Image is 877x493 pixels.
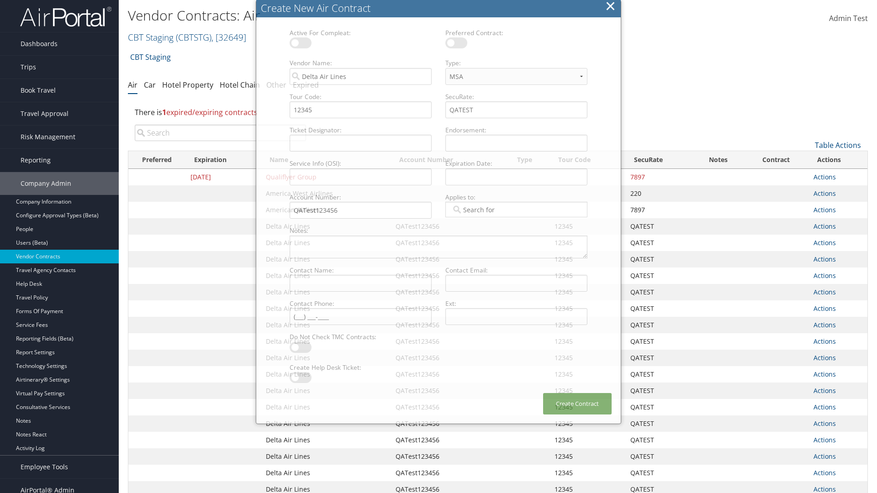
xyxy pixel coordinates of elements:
td: QATEST [626,267,694,284]
a: Actions [814,304,836,313]
a: Actions [814,353,836,362]
label: Ext: [442,299,591,308]
span: Company Admin [21,172,71,195]
label: Ticket Designator: [286,126,435,135]
td: QATEST [626,415,694,432]
td: 12345 [550,448,626,465]
div: Create New Air Contract [261,1,621,15]
button: Create Contract [543,393,612,414]
label: Endorsement: [442,126,591,135]
h1: Vendor Contracts: Air [128,6,621,25]
label: Preferred Contract: [442,28,591,37]
input: Search [135,125,306,141]
td: 12345 [550,432,626,448]
span: Trips [21,56,36,79]
span: Dashboards [21,32,58,55]
td: Delta Air Lines [261,448,391,465]
td: QATEST [626,448,694,465]
label: SecuRate: [442,92,591,101]
img: airportal-logo.png [20,6,111,27]
a: Actions [814,386,836,395]
span: Admin Test [829,13,868,23]
span: Risk Management [21,126,75,148]
th: Actions [809,151,867,169]
a: Actions [814,189,836,198]
a: Actions [814,403,836,411]
a: Admin Test [829,5,868,33]
th: Notes: activate to sort column ascending [694,151,743,169]
a: Air [128,80,137,90]
label: Notes: [286,226,591,235]
th: Contract: activate to sort column ascending [743,151,808,169]
a: Actions [814,271,836,280]
td: QATEST [626,350,694,366]
a: Actions [814,288,836,296]
span: Reporting [21,149,51,172]
td: QATEST [626,300,694,317]
td: Delta Air Lines [261,465,391,481]
td: QATest123456 [391,465,509,481]
label: Contact Name: [286,266,435,275]
a: Car [144,80,156,90]
a: Actions [814,468,836,477]
label: Create Help Desk Ticket: [286,363,435,372]
div: There is [128,100,868,125]
a: Actions [814,320,836,329]
td: QATest123456 [391,448,509,465]
label: Contact Email: [442,266,591,275]
td: QATEST [626,432,694,448]
td: QATEST [626,366,694,383]
label: Active For Compleat: [286,28,435,37]
td: QATEST [626,399,694,415]
th: Expiration: activate to sort column descending [186,151,262,169]
a: Table Actions [815,140,861,150]
label: Service Info (OSI): [286,159,435,168]
a: Actions [814,337,836,346]
td: QATEST [626,333,694,350]
a: Actions [814,419,836,428]
label: Vendor Name: [286,58,435,68]
span: expired/expiring contracts [162,107,258,117]
td: 7897 [626,169,694,185]
span: ( CBTSTG ) [176,31,211,43]
td: QATEST [626,251,694,267]
td: QATest123456 [391,432,509,448]
td: QATEST [626,383,694,399]
th: SecuRate: activate to sort column ascending [626,151,694,169]
a: CBT Staging [128,31,246,43]
td: [DATE] [186,169,262,185]
td: Delta Air Lines [261,432,391,448]
a: Actions [814,255,836,263]
label: Type: [442,58,591,68]
td: QATEST [626,235,694,251]
label: Do Not Check TMC Contracts: [286,332,435,341]
input: (___) ___-____ [290,308,432,325]
td: 7897 [626,202,694,218]
label: Account Number: [286,193,435,202]
label: Applies to: [442,193,591,202]
a: Hotel Property [162,80,213,90]
td: QATEST [626,465,694,481]
span: Travel Approval [21,102,69,125]
a: CBT Staging [130,48,171,66]
span: Employee Tools [21,456,68,478]
td: 220 [626,185,694,202]
th: Preferred: activate to sort column ascending [128,151,186,169]
a: Actions [814,238,836,247]
a: Actions [814,452,836,461]
label: Tour Code: [286,92,435,101]
a: Actions [814,205,836,214]
td: QATEST [626,284,694,300]
td: 12345 [550,465,626,481]
a: Actions [814,173,836,181]
strong: 1 [162,107,166,117]
a: Actions [814,370,836,378]
label: Expiration Date: [442,159,591,168]
a: Actions [814,222,836,231]
td: QATEST [626,317,694,333]
a: Hotel Chain [220,80,260,90]
span: Book Travel [21,79,56,102]
td: QATEST [626,218,694,235]
input: Search for Airline [451,205,502,214]
span: , [ 32649 ] [211,31,246,43]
